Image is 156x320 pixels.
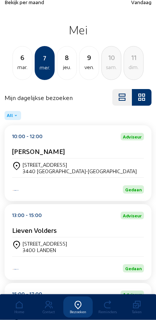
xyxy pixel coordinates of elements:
div: mar. [13,63,32,72]
div: 13:00 - 15:00 [12,212,42,220]
div: 7 [35,53,54,63]
span: Adviseur [123,135,142,139]
div: 11 [124,52,143,63]
a: Contact [34,297,63,318]
div: 3440 [GEOGRAPHIC_DATA]-[GEOGRAPHIC_DATA] [23,168,137,175]
div: mer. [35,63,54,72]
div: Home [5,309,34,314]
div: Taken [122,309,151,314]
div: 10 [102,52,121,63]
span: Adviseur [123,292,142,297]
span: Gedaan [125,187,142,192]
cam-card-title: Lieven Volders [12,226,57,234]
div: 15:00 - 17:00 [12,291,42,298]
h2: Mei [5,21,151,40]
div: Bezoeken [63,309,93,314]
div: 8 [57,52,76,63]
div: 9 [80,52,99,63]
div: [STREET_ADDRESS] [23,162,137,168]
div: ven. [80,63,99,72]
div: jeu. [57,63,76,72]
a: Taken [122,297,151,318]
span: Adviseur [123,214,142,218]
div: 3400 LANDEN [23,247,67,254]
div: dim. [124,63,143,72]
h4: Mijn dagelijkse bezoeken [5,94,73,102]
a: Home [5,297,34,318]
a: Bezoeken [63,297,93,318]
div: 6 [13,52,32,63]
div: 10:00 - 12:00 [12,133,43,141]
span: Gedaan [125,266,142,271]
a: Reminders [93,297,122,318]
span: All [7,113,13,119]
div: [STREET_ADDRESS] [23,241,67,247]
div: Reminders [93,309,122,314]
img: Energy Protect Ramen & Deuren [12,190,20,192]
div: Contact [34,309,63,314]
img: Energy Protect Ramen & Deuren [12,269,20,271]
cam-card-title: [PERSON_NAME] [12,148,65,155]
div: sam. [102,63,121,72]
